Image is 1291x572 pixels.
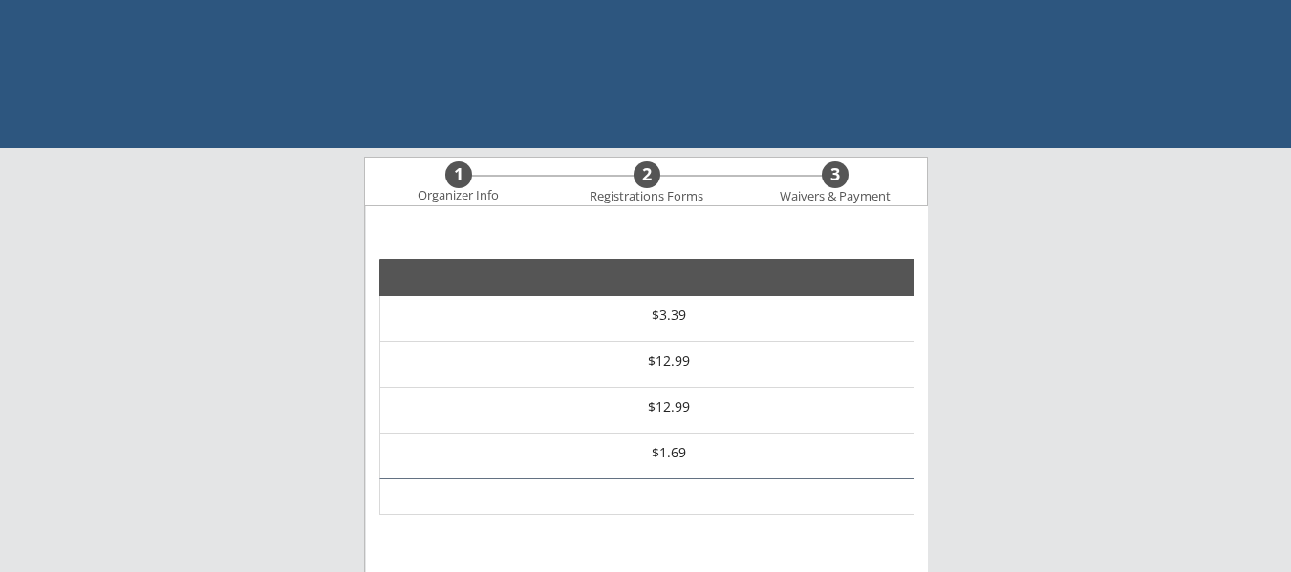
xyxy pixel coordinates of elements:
div: 3 [822,164,849,185]
div: 2 [634,164,660,185]
div: $12.99 [637,354,701,368]
div: $3.39 [637,308,701,322]
div: Waivers & Payment [769,189,901,204]
div: Registrations Forms [581,189,713,204]
div: $12.99 [637,400,701,413]
div: $1.69 [637,446,701,459]
div: 1 [445,164,472,185]
div: Organizer Info [406,188,511,203]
